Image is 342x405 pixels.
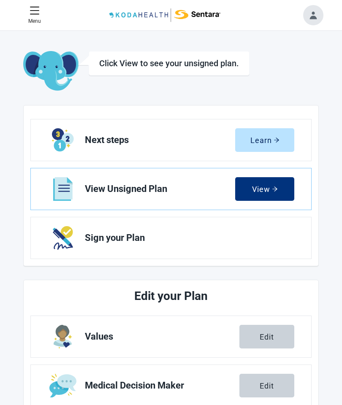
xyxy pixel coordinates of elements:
span: menu [30,5,40,16]
h2: Edit your Plan [62,287,280,305]
span: arrow-right [272,186,278,192]
span: Next steps [85,135,235,145]
div: Edit [260,332,274,341]
button: Edit [239,374,294,397]
span: Medical Decision Maker [85,381,239,391]
a: Learn Next steps section [31,119,311,161]
a: Edit Values section [31,316,311,357]
h1: Click View to see your unsigned plan. [99,58,239,68]
button: Viewarrow-right [235,177,294,201]
button: Close Menu [25,2,44,29]
div: View [252,185,278,193]
p: Menu [28,17,41,25]
div: Edit [260,381,274,390]
div: Learn [250,136,280,144]
span: Sign your Plan [85,233,288,243]
img: Koda Health [109,8,220,22]
button: Edit [239,325,294,348]
button: Toggle account menu [303,5,323,25]
span: arrow-right [274,137,280,143]
a: View View Unsigned Plan section [31,168,311,210]
img: Koda Elephant [23,51,79,92]
a: Next Sign your Plan section [31,217,311,259]
button: Learnarrow-right [235,128,294,152]
span: View Unsigned Plan [85,184,235,194]
span: Values [85,332,239,342]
